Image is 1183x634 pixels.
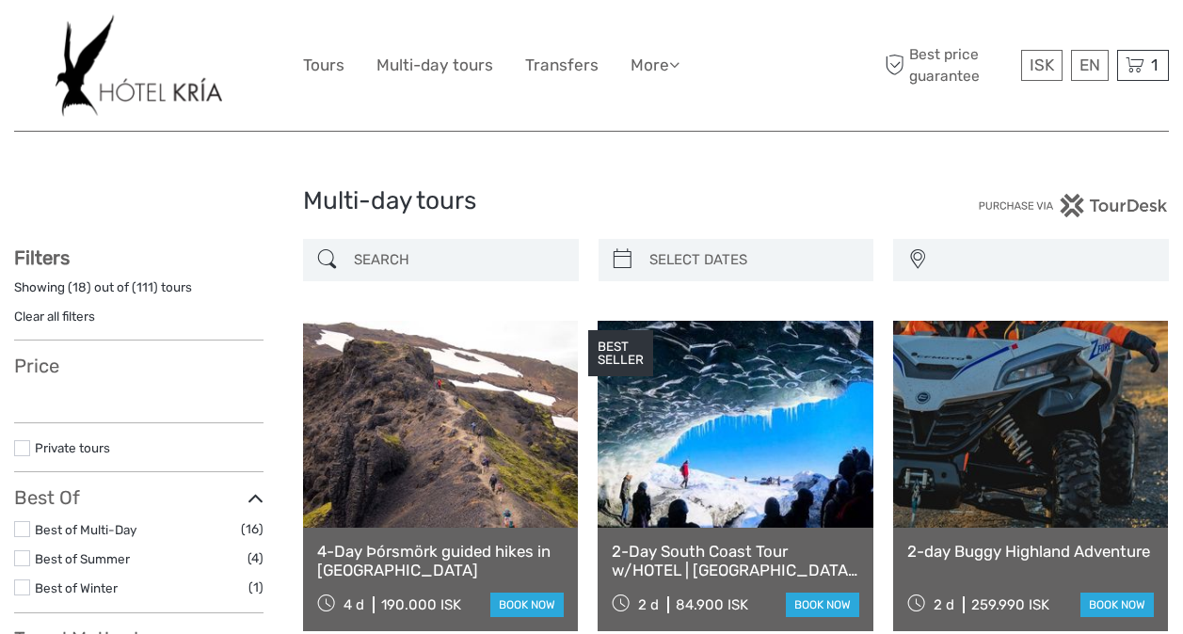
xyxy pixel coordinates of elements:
span: 2 d [934,596,954,613]
h1: Multi-day tours [303,186,881,216]
div: 190.000 ISK [381,596,461,613]
span: Best price guarantee [880,44,1016,86]
h3: Price [14,355,264,377]
a: More [631,52,679,79]
div: BEST SELLER [588,330,653,377]
div: Showing ( ) out of ( ) tours [14,278,264,308]
a: Multi-day tours [376,52,493,79]
span: 1 [1148,55,1160,74]
a: Transfers [525,52,599,79]
div: 84.900 ISK [676,596,748,613]
div: EN [1071,50,1109,81]
a: book now [786,593,859,617]
img: PurchaseViaTourDesk.png [978,194,1169,217]
h3: Best Of [14,486,264,509]
label: 111 [136,278,153,296]
a: Tours [303,52,344,79]
a: Clear all filters [14,309,95,324]
span: (16) [241,518,264,540]
a: Private tours [35,440,110,455]
strong: Filters [14,246,70,269]
a: book now [1080,593,1154,617]
span: 2 d [638,596,659,613]
span: ISK [1030,55,1054,74]
span: (1) [248,577,264,598]
div: 259.990 ISK [971,596,1049,613]
span: (4) [248,547,264,569]
input: SELECT DATES [642,244,865,277]
a: 4-Day Þórsmörk guided hikes in [GEOGRAPHIC_DATA] [317,542,564,580]
a: 2-day Buggy Highland Adventure [907,542,1154,561]
label: 18 [72,278,87,296]
img: 532-e91e591f-ac1d-45f7-9962-d0f146f45aa0_logo_big.jpg [56,14,222,117]
input: SEARCH [346,244,569,277]
a: 2-Day South Coast Tour w/HOTEL | [GEOGRAPHIC_DATA], [GEOGRAPHIC_DATA], [GEOGRAPHIC_DATA] & Waterf... [612,542,858,580]
a: Best of Summer [35,551,130,566]
a: Best of Winter [35,580,118,595]
span: 4 d [344,596,364,613]
a: Best of Multi-Day [35,522,136,537]
a: book now [490,593,564,617]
